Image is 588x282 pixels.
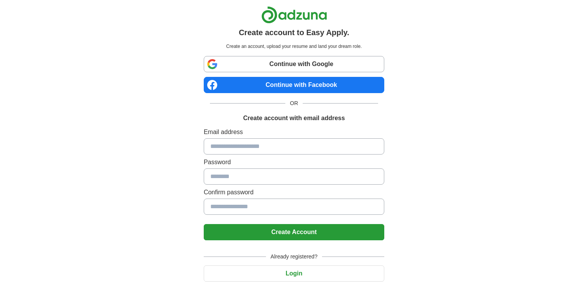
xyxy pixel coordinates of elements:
h1: Create account with email address [243,114,345,123]
label: Confirm password [204,188,384,197]
span: OR [285,99,303,107]
a: Login [204,270,384,277]
label: Email address [204,127,384,137]
span: Already registered? [266,253,322,261]
p: Create an account, upload your resume and land your dream role. [205,43,383,50]
a: Continue with Facebook [204,77,384,93]
label: Password [204,158,384,167]
button: Create Account [204,224,384,240]
button: Login [204,265,384,282]
a: Continue with Google [204,56,384,72]
h1: Create account to Easy Apply. [239,27,349,38]
img: Adzuna logo [261,6,327,24]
